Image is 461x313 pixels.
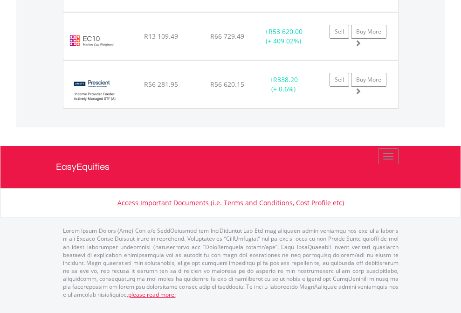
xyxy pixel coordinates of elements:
[351,73,386,87] a: Buy More
[63,227,399,299] p: Lorem Ipsum Dolors (Ame) Con a/e SeddOeiusmod tem InciDiduntut Lab Etd mag aliquaen admin veniamq...
[68,72,122,105] img: EQU.ZA.PIPETF.png
[144,32,178,41] span: R13 109.49
[68,24,115,57] img: EC10.EC.EC10.png
[117,198,344,207] a: Access Important Documents (i.e. Terms and Conditions, Cost Profile etc)
[210,80,244,89] span: R56 620.15
[210,32,244,41] span: R66 729.49
[273,75,298,84] span: R338.20
[255,27,313,46] div: + (+ 409.02%)
[268,27,303,36] span: R53 620.00
[351,25,386,39] a: Buy More
[128,291,176,299] a: please read more:
[330,25,349,39] a: Sell
[330,73,349,87] a: Sell
[144,80,178,89] span: R56 281.95
[56,146,406,188] a: EasyEquities
[255,75,313,94] div: + (+ 0.6%)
